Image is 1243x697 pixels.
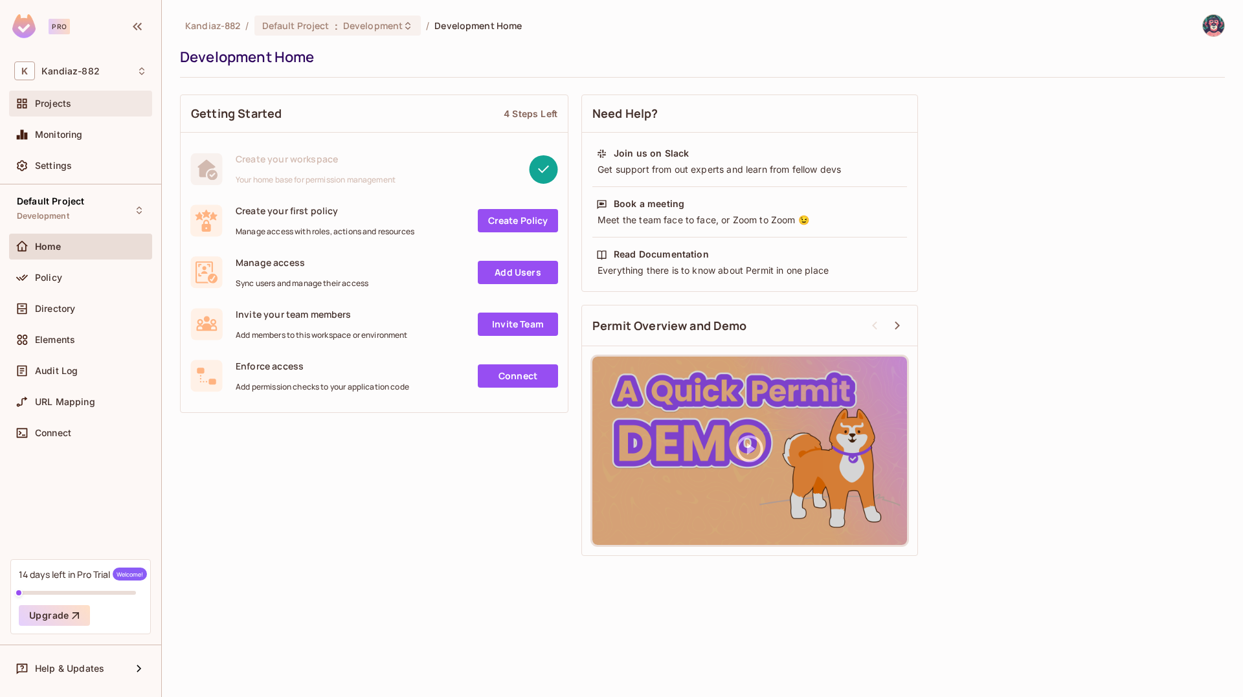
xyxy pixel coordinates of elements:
span: K [14,61,35,80]
a: Invite Team [478,313,558,336]
img: Kandiaz [1203,15,1224,36]
span: Projects [35,98,71,109]
img: SReyMgAAAABJRU5ErkJggg== [12,14,36,38]
div: Get support from out experts and learn from fellow devs [596,163,903,176]
span: Development [343,19,403,32]
span: URL Mapping [35,397,95,407]
span: Permit Overview and Demo [592,318,747,334]
span: Connect [35,428,71,438]
span: Sync users and manage their access [236,278,368,289]
span: Manage access [236,256,368,269]
span: Manage access with roles, actions and resources [236,227,414,237]
span: Invite your team members [236,308,408,320]
span: Elements [35,335,75,345]
span: Add members to this workspace or environment [236,330,408,340]
span: Add permission checks to your application code [236,382,409,392]
span: Default Project [262,19,330,32]
span: Development Home [434,19,522,32]
span: : [334,21,339,31]
a: Add Users [478,261,558,284]
span: Development [17,211,69,221]
span: Getting Started [191,105,282,122]
span: Create your workspace [236,153,396,165]
span: Settings [35,160,72,171]
span: the active workspace [185,19,240,32]
div: Everything there is to know about Permit in one place [596,264,903,277]
div: Meet the team face to face, or Zoom to Zoom 😉 [596,214,903,227]
div: Development Home [180,47,1218,67]
span: Workspace: Kandiaz-882 [41,66,100,76]
a: Connect [478,364,558,388]
div: Read Documentation [614,248,709,261]
span: Enforce access [236,360,409,372]
span: Audit Log [35,366,78,376]
div: Book a meeting [614,197,684,210]
a: Create Policy [478,209,558,232]
li: / [426,19,429,32]
span: Home [35,241,62,252]
span: Directory [35,304,75,314]
span: Need Help? [592,105,658,122]
span: Create your first policy [236,205,414,217]
button: Upgrade [19,605,90,626]
span: Your home base for permission management [236,175,396,185]
div: Join us on Slack [614,147,689,160]
span: Monitoring [35,129,83,140]
div: 14 days left in Pro Trial [19,568,147,581]
span: Policy [35,272,62,283]
span: Welcome! [113,568,147,581]
div: 4 Steps Left [504,107,557,120]
span: Default Project [17,196,84,206]
div: Pro [49,19,70,34]
span: Help & Updates [35,663,104,674]
li: / [245,19,249,32]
